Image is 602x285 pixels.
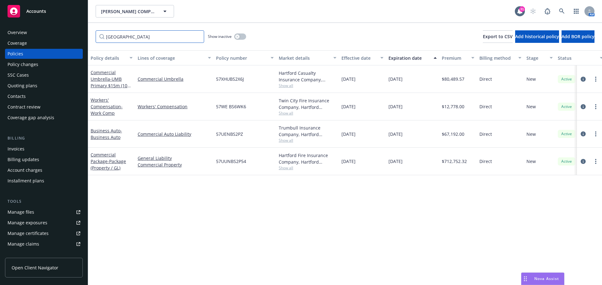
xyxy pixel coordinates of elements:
[91,158,126,171] span: - Package (Property / GL)
[138,55,204,61] div: Lines of coverage
[442,76,464,82] span: $80,489.57
[138,155,211,161] a: General Liability
[96,5,174,18] button: [PERSON_NAME] COMPANIES, INC.
[8,49,23,59] div: Policies
[526,55,546,61] div: Stage
[8,70,29,80] div: SSC Cases
[279,125,336,138] div: Trumbull Insurance Company, Hartford Insurance Group
[96,30,204,43] input: Filter by keyword...
[5,81,83,91] a: Quoting plans
[479,55,515,61] div: Billing method
[276,50,339,65] button: Market details
[26,9,46,14] span: Accounts
[5,102,83,112] a: Contract review
[526,103,536,110] span: New
[5,155,83,165] a: Billing updates
[8,165,42,175] div: Account charges
[560,76,573,82] span: Active
[570,5,583,18] a: Switch app
[8,176,44,186] div: Installment plans
[515,30,559,43] button: Add historical policy
[279,138,336,143] span: Show all
[5,38,83,48] a: Coverage
[138,76,211,82] a: Commercial Umbrella
[8,38,27,48] div: Coverage
[5,70,83,80] a: SSC Cases
[479,158,492,165] span: Direct
[12,264,58,271] span: Open Client Navigator
[5,176,83,186] a: Installment plans
[388,55,430,61] div: Expiration date
[8,144,24,154] div: Invoices
[388,158,403,165] span: [DATE]
[279,83,336,88] span: Show all
[5,228,83,238] a: Manage certificates
[138,103,211,110] a: Workers' Compensation
[8,207,34,217] div: Manage files
[279,97,336,110] div: Twin City Fire Insurance Company, Hartford Insurance Group
[5,91,83,101] a: Contacts
[216,158,246,165] span: 57UUNBS2P54
[216,131,243,137] span: 57UENBS2PZ
[386,50,439,65] button: Expiration date
[388,76,403,82] span: [DATE]
[592,75,599,83] a: more
[579,103,587,110] a: circleInformation
[442,158,467,165] span: $712,752.32
[526,131,536,137] span: New
[477,50,524,65] button: Billing method
[8,91,26,101] div: Contacts
[5,165,83,175] a: Account charges
[519,5,525,11] div: 31
[91,55,126,61] div: Policy details
[5,218,83,228] a: Manage exposures
[479,76,492,82] span: Direct
[341,131,356,137] span: [DATE]
[5,3,83,20] a: Accounts
[5,59,83,69] a: Policy changes
[279,110,336,116] span: Show all
[388,103,403,110] span: [DATE]
[515,33,559,39] span: Add historical policy
[5,49,83,59] a: Policies
[279,152,336,165] div: Hartford Fire Insurance Company, Hartford Insurance Group
[442,55,467,61] div: Premium
[558,55,596,61] div: Status
[138,161,211,168] a: Commercial Property
[562,33,594,39] span: Add BOR policy
[439,50,477,65] button: Premium
[5,250,83,260] a: Manage BORs
[8,28,27,38] div: Overview
[8,250,37,260] div: Manage BORs
[91,128,122,140] a: Business Auto
[5,198,83,205] div: Tools
[541,5,554,18] a: Report a Bug
[592,103,599,110] a: more
[8,228,49,238] div: Manage certificates
[8,102,40,112] div: Contract review
[91,152,126,171] a: Commercial Package
[91,97,123,116] a: Workers' Compensation
[483,33,513,39] span: Export to CSV
[579,158,587,165] a: circleInformation
[279,70,336,83] div: Hartford Casualty Insurance Company, Hartford Insurance Group
[521,272,564,285] button: Nova Assist
[560,159,573,164] span: Active
[341,76,356,82] span: [DATE]
[5,113,83,123] a: Coverage gap analysis
[5,144,83,154] a: Invoices
[442,131,464,137] span: $67,192.00
[526,76,536,82] span: New
[442,103,464,110] span: $12,778.00
[135,50,214,65] button: Lines of coverage
[8,239,39,249] div: Manage claims
[341,55,377,61] div: Effective date
[560,104,573,109] span: Active
[592,130,599,138] a: more
[562,30,594,43] button: Add BOR policy
[5,239,83,249] a: Manage claims
[483,30,513,43] button: Export to CSV
[5,135,83,141] div: Billing
[479,131,492,137] span: Direct
[216,55,267,61] div: Policy number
